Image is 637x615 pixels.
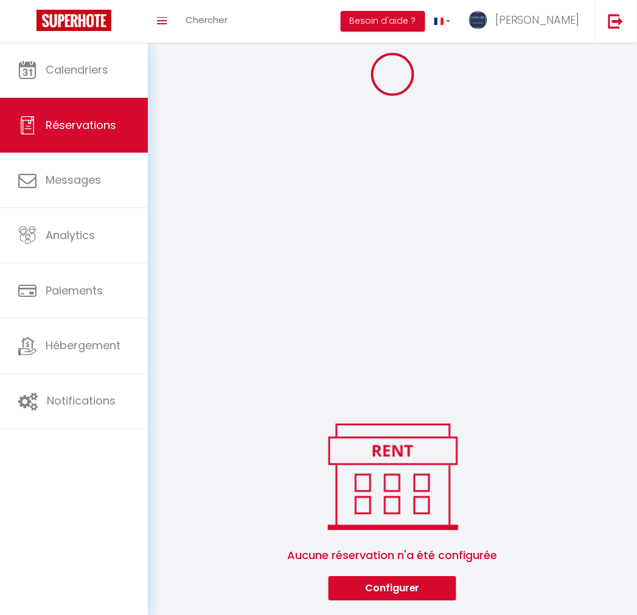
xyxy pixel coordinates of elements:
[186,13,228,26] span: Chercher
[46,62,108,77] span: Calendriers
[608,13,624,29] img: logout
[37,10,111,31] img: Super Booking
[329,577,456,601] button: Configurer
[46,228,95,243] span: Analytics
[46,117,116,133] span: Réservations
[47,394,116,409] span: Notifications
[341,11,425,32] button: Besoin d'aide ?
[46,172,101,187] span: Messages
[162,535,622,577] span: Aucune réservation n'a été configurée
[315,419,470,535] img: rent.png
[46,338,120,353] span: Hébergement
[495,12,580,27] span: [PERSON_NAME]
[46,283,103,298] span: Paiements
[469,11,487,29] img: ...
